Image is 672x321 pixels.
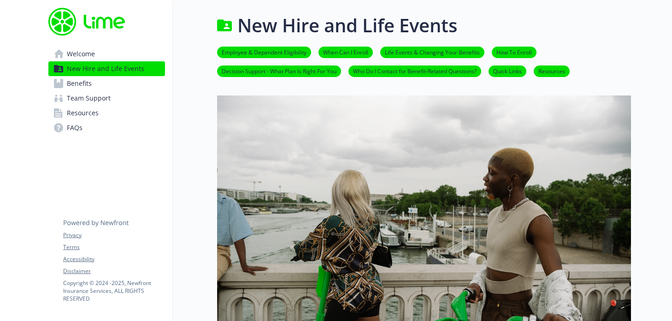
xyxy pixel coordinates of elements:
[318,48,373,56] a: When Can I Enroll
[63,255,165,263] a: Accessibility
[48,91,165,106] a: Team Support
[67,61,144,76] span: New Hire and Life Events
[534,66,570,75] a: Resources
[63,243,165,251] a: Terms
[63,267,165,275] a: Disclaimer
[48,106,165,120] a: Resources
[67,106,99,120] span: Resources
[63,279,165,303] p: Copyright © 2024 - 2025 , Newfront Insurance Services, ALL RIGHTS RESERVED
[63,231,165,239] a: Privacy
[489,66,526,75] a: Quick Links
[48,120,165,135] a: FAQs
[348,66,481,75] a: Who Do I Contact for Benefit-Related Questions?
[217,66,341,75] a: Decision Support - What Plan Is Right For You
[217,48,311,56] a: Employee & Dependent Eligibility
[48,61,165,76] a: New Hire and Life Events
[380,48,484,56] a: Life Events & Changing Your Benefits
[67,47,95,61] span: Welcome
[492,48,536,56] a: How To Enroll
[237,12,457,39] h1: New Hire and Life Events
[67,91,111,106] span: Team Support
[48,76,165,91] a: Benefits
[67,120,83,135] span: FAQs
[67,76,92,91] span: Benefits
[48,47,165,61] a: Welcome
